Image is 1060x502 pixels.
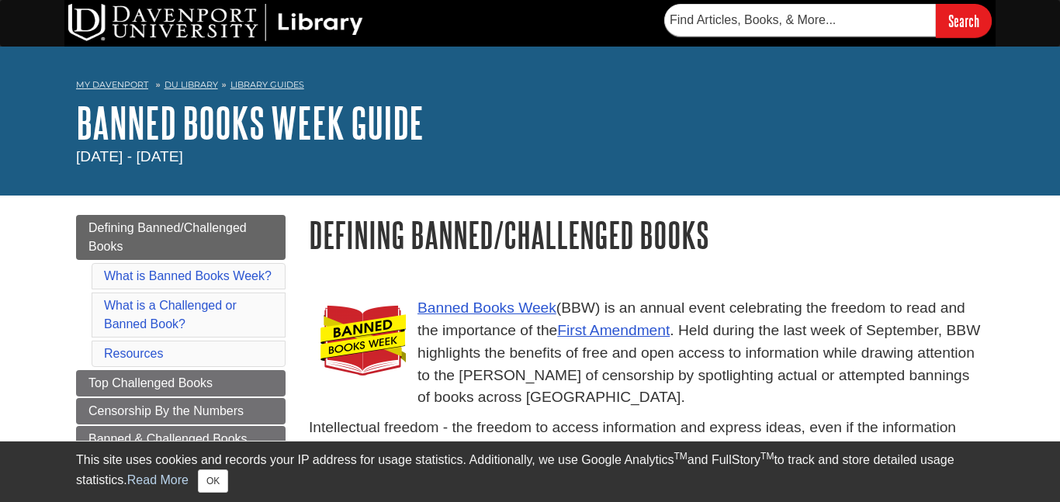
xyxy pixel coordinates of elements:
a: Banned Books Week Guide [76,99,424,147]
a: Censorship By the Numbers [76,398,286,424]
input: Find Articles, Books, & More... [664,4,936,36]
span: [DATE] - [DATE] [76,148,183,164]
button: Close [198,469,228,493]
sup: TM [760,451,774,462]
a: My Davenport [76,78,148,92]
span: Banned & Challenged Books [88,432,248,445]
h1: Defining Banned/Challenged Books [309,215,984,254]
a: First Amendment [557,322,670,338]
span: Top Challenged Books [88,376,213,389]
p: (BBW) is an annual event celebrating the freedom to read and the importance of the . Held during ... [309,297,984,409]
a: Library Guides [230,79,304,90]
form: Searches DU Library's articles, books, and more [664,4,992,37]
div: This site uses cookies and records your IP address for usage statistics. Additionally, we use Goo... [76,451,984,493]
img: Banned Books Week [320,301,406,376]
a: Banned Books Week [417,299,556,316]
a: Banned & Challenged Books [76,426,286,452]
a: Read More [127,473,189,486]
span: Censorship By the Numbers [88,404,244,417]
a: Top Challenged Books [76,370,286,396]
a: What is Banned Books Week? [104,269,272,282]
input: Search [936,4,992,37]
img: DU Library [68,4,363,41]
nav: breadcrumb [76,74,984,99]
a: Resources [104,347,163,360]
a: What is a Challenged or Banned Book? [104,299,237,331]
span: Defining Banned/Challenged Books [88,221,247,253]
a: DU Library [165,79,218,90]
sup: TM [674,451,687,462]
a: Defining Banned/Challenged Books [76,215,286,260]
